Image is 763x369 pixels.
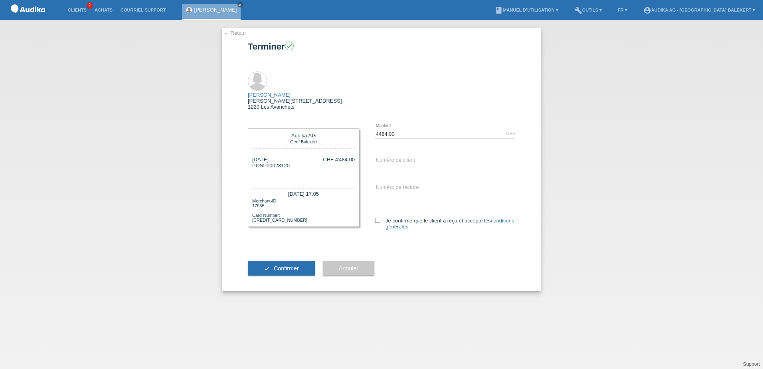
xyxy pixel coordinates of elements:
[224,30,246,36] a: ← Retour
[614,8,631,12] a: FR ▾
[248,92,291,98] a: [PERSON_NAME]
[252,188,355,198] div: [DATE] 17:05
[64,8,91,12] a: Clients
[495,6,503,14] i: book
[8,16,48,22] a: POS — MF Group
[248,92,342,110] div: [PERSON_NAME][STREET_ADDRESS] 1220 Les Avanchets
[252,198,355,222] div: Merchant-ID: 17955 Card-Number: [CREDIT_CARD_NUMBER]
[238,3,242,7] i: close
[248,42,515,52] h1: Terminer
[254,133,353,139] div: Audika AG
[491,8,562,12] a: bookManuel d’utilisation ▾
[87,2,93,9] span: 2
[254,139,353,144] div: Genf Balexert
[252,157,290,181] div: [DATE] POSP00028120
[639,8,759,12] a: account_circleAudika AG - [GEOGRAPHIC_DATA] Balexert ▾
[574,6,582,14] i: build
[286,42,293,50] i: check
[117,8,170,12] a: Courriel Support
[339,265,358,272] span: Annuler
[506,131,515,136] div: CHF
[237,2,243,8] a: close
[264,265,270,272] i: check
[375,218,515,230] label: Je confirme que le client a reçu et accepté les .
[323,157,355,163] div: CHF 4'484.00
[194,7,237,13] a: [PERSON_NAME]
[570,8,606,12] a: buildOutils ▾
[91,8,117,12] a: Achats
[323,261,374,276] button: Annuler
[248,261,315,276] button: check Confirmer
[743,361,760,367] a: Support
[385,218,514,230] a: conditions générales
[274,265,299,272] span: Confirmer
[643,6,651,14] i: account_circle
